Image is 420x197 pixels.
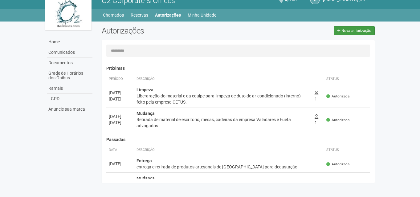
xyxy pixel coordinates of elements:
h2: Autorizações [102,26,234,35]
div: [DATE] [109,161,132,167]
a: Documentos [47,58,92,68]
a: Anuncie sua marca [47,104,92,114]
div: Liberaração do material e da equipe para limpeza de duto de ar-condicionado (interno) feito pela ... [137,93,310,105]
th: Descrição [134,145,324,155]
div: [DATE] [109,178,132,184]
span: Nova autorização [341,29,371,33]
th: Status [324,74,370,84]
a: Reservas [131,11,148,19]
strong: Mudança [137,176,155,181]
a: LGPD [47,94,92,104]
span: 1 [315,90,318,101]
div: entrega e retirada de produtos artesanais de [GEOGRAPHIC_DATA] para degustação. [137,164,322,170]
a: Grade de Horários dos Ônibus [47,68,92,83]
a: Comunicados [47,47,92,58]
span: Autorizada [326,117,349,123]
span: Autorizada [326,162,349,167]
th: Período [106,74,134,84]
strong: Entrega [137,158,152,163]
strong: Mudança [137,111,155,116]
div: Retirada de material de escritorio, mesas, cadeiras da empresa Valadares e Fueta advogados [137,116,310,129]
h4: Próximas [106,66,370,71]
a: Autorizações [155,11,181,19]
th: Descrição [134,74,312,84]
a: Minha Unidade [188,11,216,19]
div: [DATE] [109,90,132,96]
h4: Passadas [106,137,370,142]
th: Data [106,145,134,155]
div: [DATE] [109,113,132,120]
th: Status [324,145,370,155]
a: Chamados [103,11,124,19]
div: [DATE] [109,120,132,126]
span: 1 [315,114,318,125]
a: Ramais [47,83,92,94]
strong: Limpeza [137,87,153,92]
a: Nova autorização [334,26,375,35]
div: [DATE] [109,96,132,102]
span: Autorizada [326,94,349,99]
a: Home [47,37,92,47]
